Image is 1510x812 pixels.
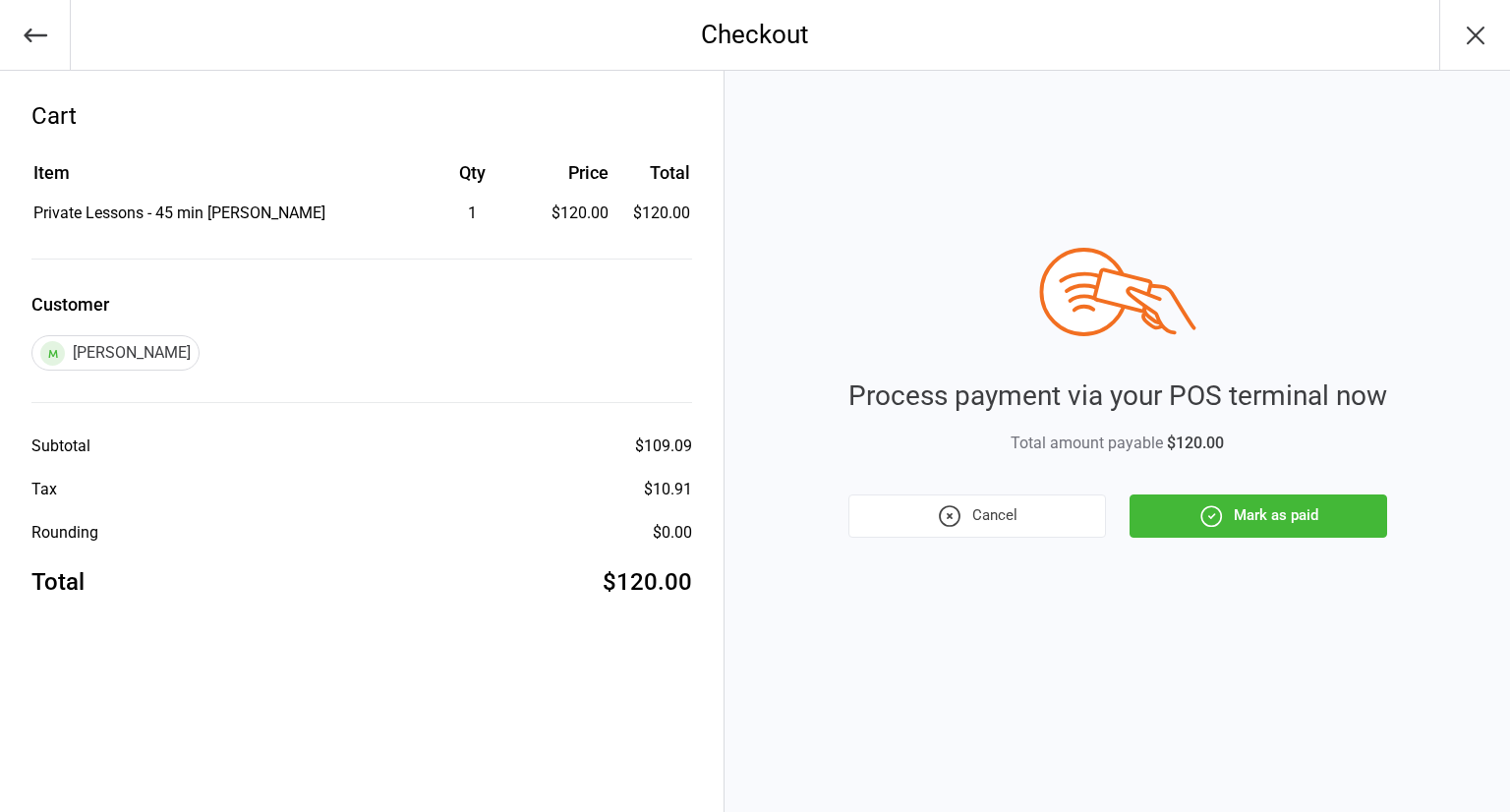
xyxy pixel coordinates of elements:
[848,432,1387,455] div: Total amount payable
[1130,494,1387,538] button: Mark as paid
[415,202,530,225] div: 1
[31,98,692,134] div: Cart
[533,202,609,225] div: $120.00
[616,159,690,200] th: Total
[635,435,692,458] div: $109.09
[603,564,692,600] div: $120.00
[31,521,98,545] div: Rounding
[848,376,1387,417] div: Process payment via your POS terminal now
[415,159,530,200] th: Qty
[31,564,85,600] div: Total
[33,203,325,222] span: Private Lessons - 45 min [PERSON_NAME]
[653,521,692,545] div: $0.00
[1167,434,1224,452] span: $120.00
[31,335,200,371] div: [PERSON_NAME]
[644,478,692,501] div: $10.91
[616,202,690,225] td: $120.00
[848,494,1106,538] button: Cancel
[31,435,90,458] div: Subtotal
[533,159,609,186] div: Price
[31,291,692,318] label: Customer
[33,159,413,200] th: Item
[31,478,57,501] div: Tax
